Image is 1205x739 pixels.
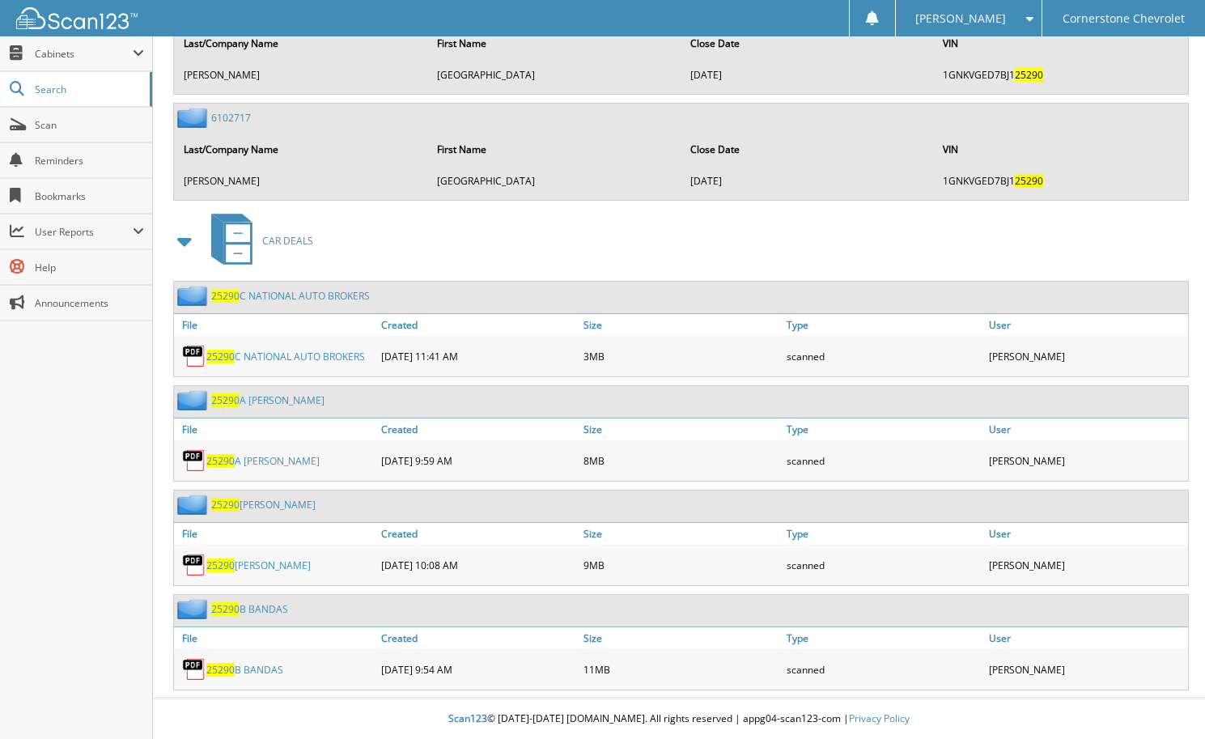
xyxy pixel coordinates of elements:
[177,599,211,619] img: folder2.png
[579,549,783,581] div: 9MB
[682,27,934,60] th: Close Date
[35,225,133,239] span: User Reports
[174,418,377,440] a: File
[783,549,986,581] div: scanned
[211,602,288,616] a: 25290B BANDAS
[211,289,240,303] span: 25290
[206,350,365,363] a: 25290C NATIONAL AUTO BROKERS
[783,523,986,545] a: Type
[935,133,1186,166] th: VIN
[783,418,986,440] a: Type
[783,444,986,477] div: scanned
[935,27,1186,60] th: VIN
[377,314,580,336] a: Created
[783,627,986,649] a: Type
[579,653,783,686] div: 11MB
[579,523,783,545] a: Size
[377,444,580,477] div: [DATE] 9:59 AM
[206,663,235,677] span: 25290
[579,627,783,649] a: Size
[206,454,235,468] span: 25290
[935,62,1186,88] td: 1GNKVGED7BJ1
[35,154,144,168] span: Reminders
[985,314,1188,336] a: User
[1015,68,1043,82] span: 25290
[849,711,910,725] a: Privacy Policy
[211,393,325,407] a: 25290A [PERSON_NAME]
[211,289,370,303] a: 25290C NATIONAL AUTO BROKERS
[35,118,144,132] span: Scan
[377,418,580,440] a: Created
[177,390,211,410] img: folder2.png
[35,189,144,203] span: Bookmarks
[262,234,313,248] span: CAR DEALS
[783,653,986,686] div: scanned
[682,133,934,166] th: Close Date
[682,62,934,88] td: [DATE]
[35,296,144,310] span: Announcements
[182,448,206,473] img: PDF.png
[429,133,681,166] th: First Name
[182,657,206,682] img: PDF.png
[174,314,377,336] a: File
[182,553,206,577] img: PDF.png
[682,168,934,194] td: [DATE]
[429,27,681,60] th: First Name
[174,627,377,649] a: File
[985,523,1188,545] a: User
[211,111,251,125] a: 6102717
[579,314,783,336] a: Size
[206,663,283,677] a: 25290B BANDAS
[1124,661,1205,739] iframe: Chat Widget
[985,549,1188,581] div: [PERSON_NAME]
[206,558,235,572] span: 25290
[211,602,240,616] span: 25290
[211,498,316,512] a: 25290[PERSON_NAME]
[206,454,320,468] a: 25290A [PERSON_NAME]
[783,340,986,372] div: scanned
[35,83,142,96] span: Search
[579,444,783,477] div: 8MB
[211,498,240,512] span: 25290
[377,627,580,649] a: Created
[377,653,580,686] div: [DATE] 9:54 AM
[35,47,133,61] span: Cabinets
[174,523,377,545] a: File
[1063,14,1185,23] span: Cornerstone Chevrolet
[35,261,144,274] span: Help
[448,711,487,725] span: Scan123
[783,314,986,336] a: Type
[429,62,681,88] td: [GEOGRAPHIC_DATA]
[182,344,206,368] img: PDF.png
[377,549,580,581] div: [DATE] 10:08 AM
[985,340,1188,372] div: [PERSON_NAME]
[176,27,427,60] th: Last/Company Name
[176,62,427,88] td: [PERSON_NAME]
[935,168,1186,194] td: 1GNKVGED7BJ1
[153,699,1205,739] div: © [DATE]-[DATE] [DOMAIN_NAME]. All rights reserved | appg04-scan123-com |
[202,209,313,273] a: CAR DEALS
[206,558,311,572] a: 25290[PERSON_NAME]
[579,340,783,372] div: 3MB
[429,168,681,194] td: [GEOGRAPHIC_DATA]
[177,108,211,128] img: folder2.png
[177,495,211,515] img: folder2.png
[915,14,1006,23] span: [PERSON_NAME]
[176,133,427,166] th: Last/Company Name
[1015,174,1043,188] span: 25290
[377,340,580,372] div: [DATE] 11:41 AM
[377,523,580,545] a: Created
[16,7,138,29] img: scan123-logo-white.svg
[211,393,240,407] span: 25290
[177,286,211,306] img: folder2.png
[985,627,1188,649] a: User
[206,350,235,363] span: 25290
[985,444,1188,477] div: [PERSON_NAME]
[579,418,783,440] a: Size
[985,653,1188,686] div: [PERSON_NAME]
[985,418,1188,440] a: User
[176,168,427,194] td: [PERSON_NAME]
